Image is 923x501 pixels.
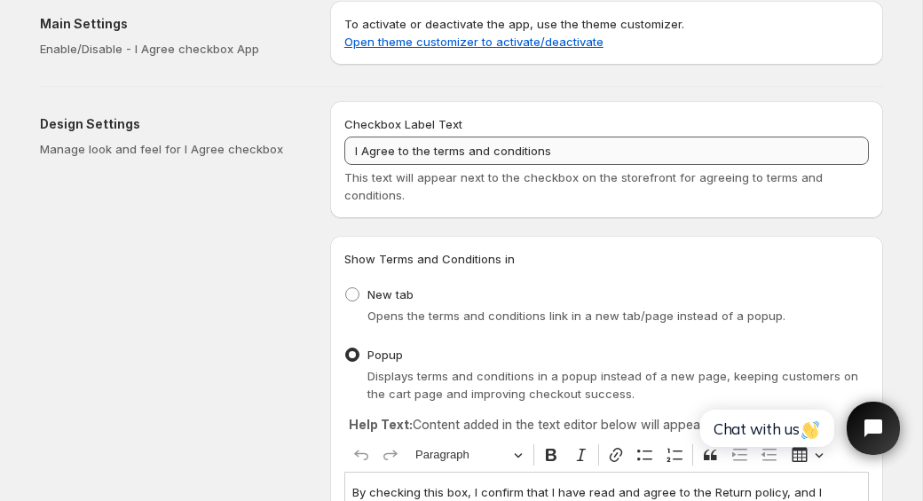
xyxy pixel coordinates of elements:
[344,15,869,51] p: To activate or deactivate the app, use the theme customizer.
[40,40,302,58] p: Enable/Disable - I Agree checkbox App
[367,348,403,362] span: Popup
[344,117,462,131] span: Checkbox Label Text
[681,387,915,470] iframe: Tidio Chat
[415,444,508,466] span: Paragraph
[344,35,603,49] a: Open theme customizer to activate/deactivate
[367,309,785,323] span: Opens the terms and conditions link in a new tab/page instead of a popup.
[367,287,414,301] span: New tab
[344,170,823,202] span: This text will appear next to the checkbox on the storefront for agreeing to terms and conditions.
[40,15,302,33] h2: Main Settings
[349,416,864,434] p: Content added in the text editor below will appear in the popup.
[40,140,302,158] p: Manage look and feel for I Agree checkbox
[367,369,858,401] span: Displays terms and conditions in a popup instead of a new page, keeping customers on the cart pag...
[349,417,413,432] strong: Help Text:
[407,442,530,469] button: Paragraph, Heading
[40,115,302,133] h2: Design Settings
[344,438,869,472] div: Editor toolbar
[344,252,515,266] span: Show Terms and Conditions in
